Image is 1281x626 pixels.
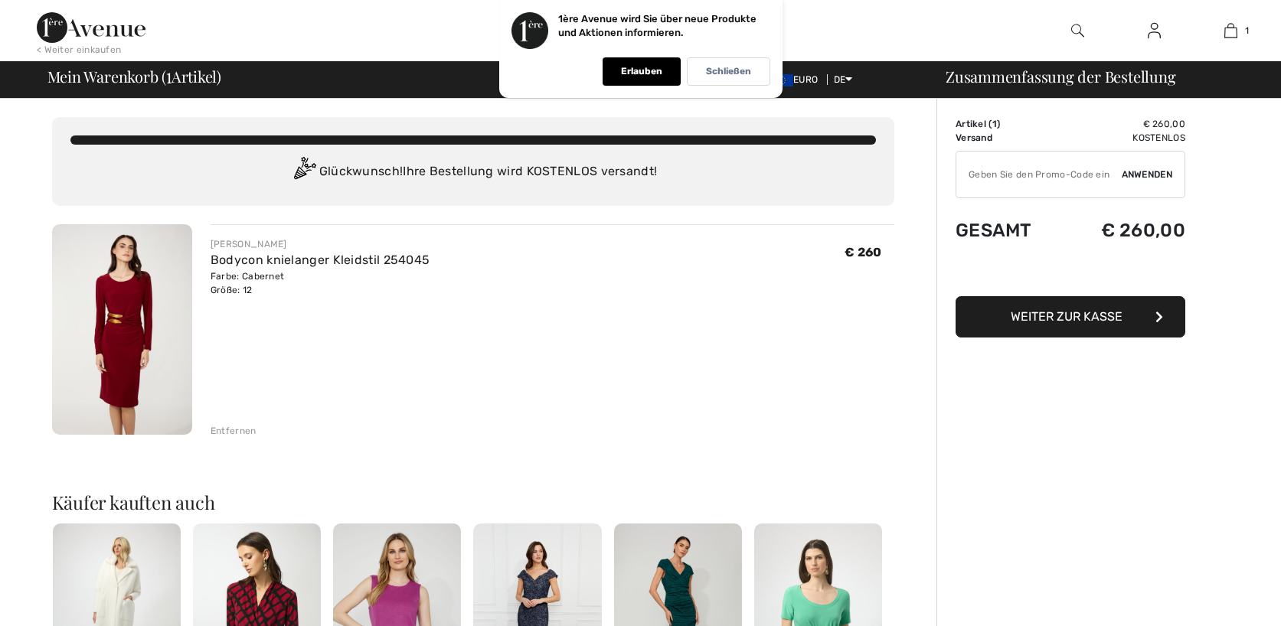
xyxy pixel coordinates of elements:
a: Sign In [1136,21,1173,41]
a: 1 [1193,21,1268,40]
h2: Käufer kauften auch [52,493,894,511]
div: [PERSON_NAME] [211,237,430,251]
font: Artikel ( [956,119,997,129]
td: Gesamt [956,204,1064,256]
font: Artikel) [172,66,221,86]
td: ) [956,117,1064,131]
span: 1 [992,119,997,129]
img: Avenida 1ère [37,12,145,43]
p: 1ère Avenue wird Sie über neue Produkte und Aktionen informieren. [558,13,757,38]
span: Weiter zur Kasse [1011,309,1123,324]
div: Zusammenfassung der Bestellung [927,69,1272,84]
font: Glückwunsch! Ihre Bestellung wird KOSTENLOS versandt! [319,164,658,178]
a: Bodycon knielanger Kleidstil 254045 [211,253,430,267]
img: Congratulation2.svg [289,157,319,187]
div: Entfernen [211,424,257,438]
span: 1 [166,65,172,85]
p: Erlauben [621,66,662,77]
img: Meine Tasche [1224,21,1237,40]
p: Schließen [706,66,751,77]
td: € 260,00 [1064,204,1185,256]
span: EURO [769,74,824,85]
img: Durchsuchen Sie die Website [1071,21,1084,40]
font: Mein Warenkorb ( [47,66,166,86]
button: Weiter zur Kasse [956,296,1185,337]
font: DE [834,74,846,85]
div: < Weiter einkaufen [37,43,121,57]
span: Anwenden [1122,168,1172,181]
td: Kostenlos [1064,131,1185,145]
input: Promo code [956,152,1122,197]
img: Meine Infos [1148,21,1161,40]
td: Versand [956,131,1064,145]
img: Bodycon knielanger Kleidstil 254045 [52,224,192,435]
iframe: PayPal [956,256,1185,291]
span: € 260 [845,245,882,259]
font: Farbe: Cabernet Größe: 12 [211,271,285,295]
span: 1 [1245,24,1249,37]
td: € 260,00 [1064,117,1185,131]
